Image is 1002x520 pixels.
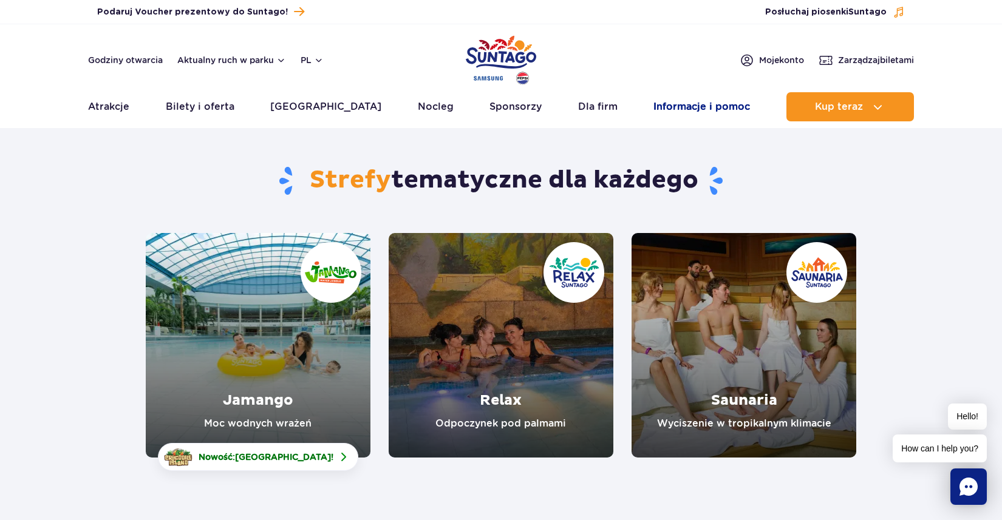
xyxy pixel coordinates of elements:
[632,233,856,458] a: Saunaria
[765,6,887,18] span: Posłuchaj piosenki
[786,92,914,121] button: Kup teraz
[819,53,914,67] a: Zarządzajbiletami
[489,92,542,121] a: Sponsorzy
[88,92,129,121] a: Atrakcje
[301,54,324,66] button: pl
[146,233,370,458] a: Jamango
[270,92,381,121] a: [GEOGRAPHIC_DATA]
[310,165,391,195] span: Strefy
[235,452,331,462] span: [GEOGRAPHIC_DATA]
[466,30,536,86] a: Park of Poland
[740,53,804,67] a: Mojekonto
[166,92,234,121] a: Bilety i oferta
[893,434,987,462] span: How can I help you?
[177,55,286,65] button: Aktualny ruch w parku
[389,233,613,458] a: Relax
[97,4,304,20] a: Podaruj Voucher prezentowy do Suntago!
[815,101,863,112] span: Kup teraz
[146,165,857,197] h1: tematyczne dla każdego
[765,6,905,18] button: Posłuchaj piosenkiSuntago
[88,54,163,66] a: Godziny otwarcia
[948,404,987,430] span: Hello!
[838,54,914,66] span: Zarządzaj biletami
[653,92,750,121] a: Informacje i pomoc
[97,6,288,18] span: Podaruj Voucher prezentowy do Suntago!
[578,92,618,121] a: Dla firm
[848,8,887,16] span: Suntago
[418,92,454,121] a: Nocleg
[759,54,804,66] span: Moje konto
[199,451,333,463] span: Nowość: !
[158,443,358,471] a: Nowość:[GEOGRAPHIC_DATA]!
[950,468,987,505] div: Chat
